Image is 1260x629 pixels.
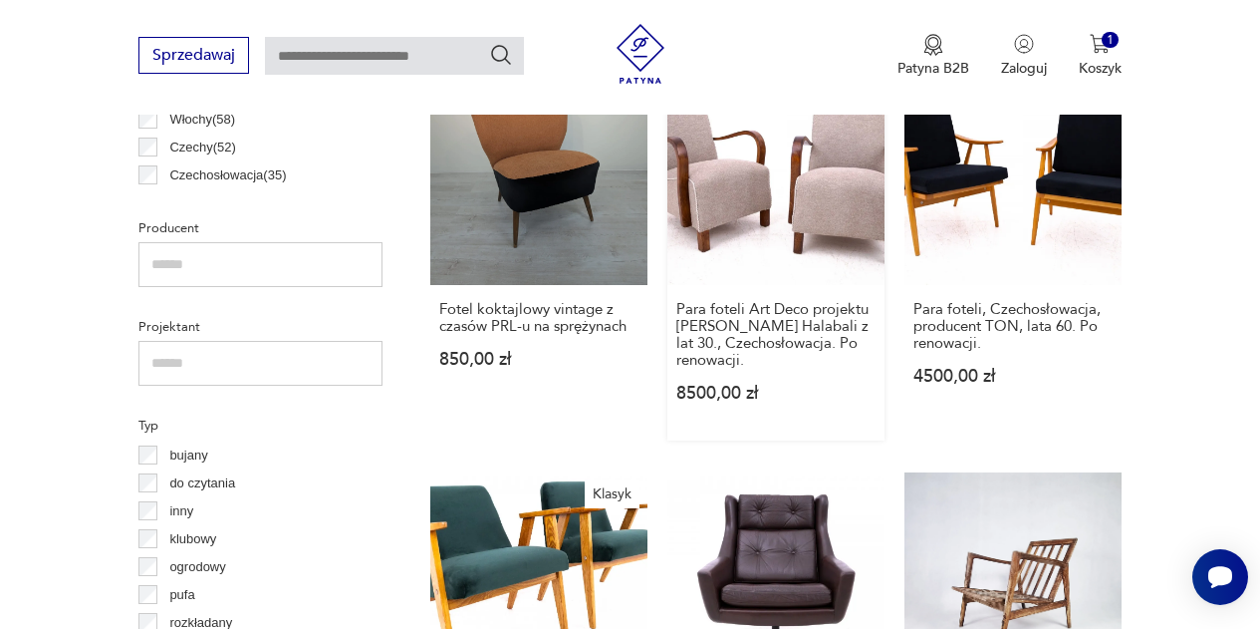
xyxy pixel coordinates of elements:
p: bujany [169,445,207,467]
p: Norwegia ( 25 ) [169,192,247,214]
p: do czytania [169,472,235,494]
button: Zaloguj [1001,34,1047,78]
a: Ikona medaluPatyna B2B [897,34,969,78]
h3: Para foteli Art Deco projektu [PERSON_NAME] Halabali z lat 30., Czechosłowacja. Po renowacji. [676,301,876,369]
p: 8500,00 zł [676,385,876,402]
img: Ikonka użytkownika [1014,34,1034,54]
img: Patyna - sklep z meblami i dekoracjami vintage [611,24,670,84]
button: Sprzedawaj [138,37,249,74]
a: KlasykPara foteli Art Deco projektu J. Halabali z lat 30., Czechosłowacja. Po renowacji.Para fote... [667,68,884,441]
p: klubowy [169,528,216,550]
h3: Fotel koktajlowy vintage z czasów PRL-u na sprężynach [439,301,638,335]
a: Fotel koktajlowy vintage z czasów PRL-u na sprężynachFotel koktajlowy vintage z czasów PRL-u na s... [430,68,647,441]
iframe: Smartsupp widget button [1192,549,1248,605]
p: pufa [169,584,194,606]
p: Patyna B2B [897,59,969,78]
p: ogrodowy [169,556,225,578]
div: 1 [1102,32,1119,49]
h3: Para foteli, Czechosłowacja, producent TON, lata 60. Po renowacji. [913,301,1113,352]
p: Czechy ( 52 ) [169,137,236,158]
a: Para foteli, Czechosłowacja, producent TON, lata 60. Po renowacji.Para foteli, Czechosłowacja, pr... [904,68,1122,441]
button: 1Koszyk [1079,34,1122,78]
p: Włochy ( 58 ) [169,109,235,131]
p: Projektant [138,316,382,338]
p: 4500,00 zł [913,368,1113,385]
button: Patyna B2B [897,34,969,78]
p: 850,00 zł [439,351,638,368]
img: Ikona koszyka [1090,34,1110,54]
p: Czechosłowacja ( 35 ) [169,164,286,186]
p: Typ [138,415,382,437]
p: Zaloguj [1001,59,1047,78]
a: Sprzedawaj [138,50,249,64]
p: Koszyk [1079,59,1122,78]
button: Szukaj [489,43,513,67]
p: Producent [138,217,382,239]
p: inny [169,500,193,522]
img: Ikona medalu [923,34,943,56]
